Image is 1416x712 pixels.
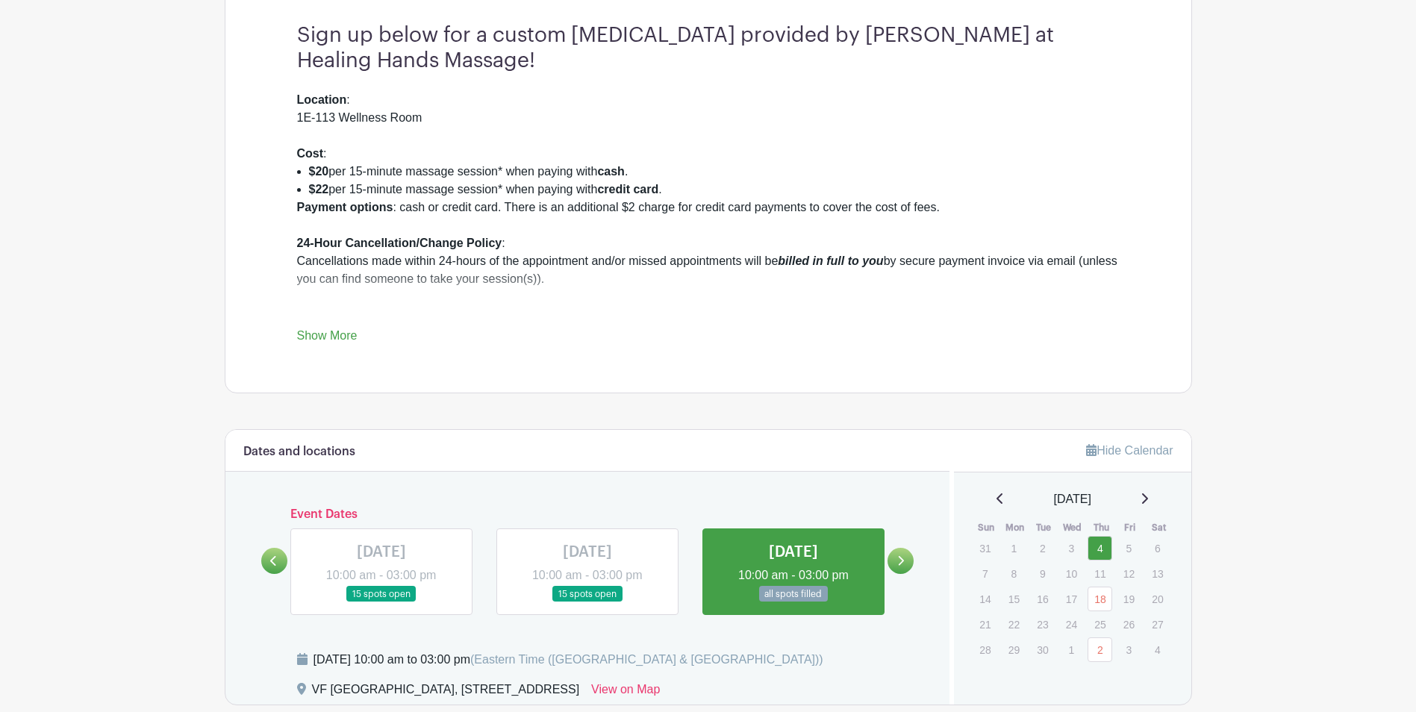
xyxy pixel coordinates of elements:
[1002,613,1026,636] p: 22
[591,681,660,705] a: View on Map
[1059,537,1084,560] p: 3
[1002,638,1026,661] p: 29
[1145,562,1170,585] p: 13
[1030,613,1055,636] p: 23
[309,183,329,196] strong: $22
[297,329,358,348] a: Show More
[309,165,329,178] strong: $20
[1145,537,1170,560] p: 6
[1059,638,1084,661] p: 1
[309,181,1120,199] li: per 15-minute massage session* when paying with .
[973,537,997,560] p: 31
[1087,520,1116,535] th: Thu
[297,147,324,160] strong: Cost
[1145,587,1170,610] p: 20
[1117,537,1141,560] p: 5
[973,587,997,610] p: 14
[1116,520,1145,535] th: Fri
[1030,562,1055,585] p: 9
[1145,638,1170,661] p: 4
[973,613,997,636] p: 21
[1088,613,1112,636] p: 25
[297,93,347,106] strong: Location
[314,651,823,669] div: [DATE] 10:00 am to 03:00 pm
[1030,537,1055,560] p: 2
[1059,562,1084,585] p: 10
[1144,520,1173,535] th: Sat
[309,163,1120,181] li: per 15-minute massage session* when paying with .
[597,165,624,178] strong: cash
[1059,613,1084,636] p: 24
[1086,444,1173,457] a: Hide Calendar
[973,638,997,661] p: 28
[1117,613,1141,636] p: 26
[1029,520,1058,535] th: Tue
[1117,638,1141,661] p: 3
[973,562,997,585] p: 7
[597,183,658,196] strong: credit card
[312,681,580,705] div: VF [GEOGRAPHIC_DATA], [STREET_ADDRESS]
[972,520,1001,535] th: Sun
[1145,613,1170,636] p: 27
[1030,638,1055,661] p: 30
[243,445,355,459] h6: Dates and locations
[1002,537,1026,560] p: 1
[1002,587,1026,610] p: 15
[1088,562,1112,585] p: 11
[1059,587,1084,610] p: 17
[287,508,888,522] h6: Event Dates
[297,91,1120,163] div: : 1E-113 Wellness Room :
[297,201,393,213] strong: Payment options
[1117,587,1141,610] p: 19
[1001,520,1030,535] th: Mon
[1088,637,1112,662] a: 2
[297,199,1120,413] div: : cash or credit card. There is an additional $2 charge for credit card payments to cover the cos...
[1002,562,1026,585] p: 8
[470,653,823,666] span: (Eastern Time ([GEOGRAPHIC_DATA] & [GEOGRAPHIC_DATA]))
[1088,536,1112,560] a: 4
[1058,520,1088,535] th: Wed
[297,237,502,249] strong: 24-Hour Cancellation/Change Policy
[778,254,883,267] em: billed in full to you
[1088,587,1112,611] a: 18
[1054,490,1091,508] span: [DATE]
[1117,562,1141,585] p: 12
[297,23,1120,73] h3: Sign up below for a custom [MEDICAL_DATA] provided by [PERSON_NAME] at Healing Hands Massage!
[1030,587,1055,610] p: 16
